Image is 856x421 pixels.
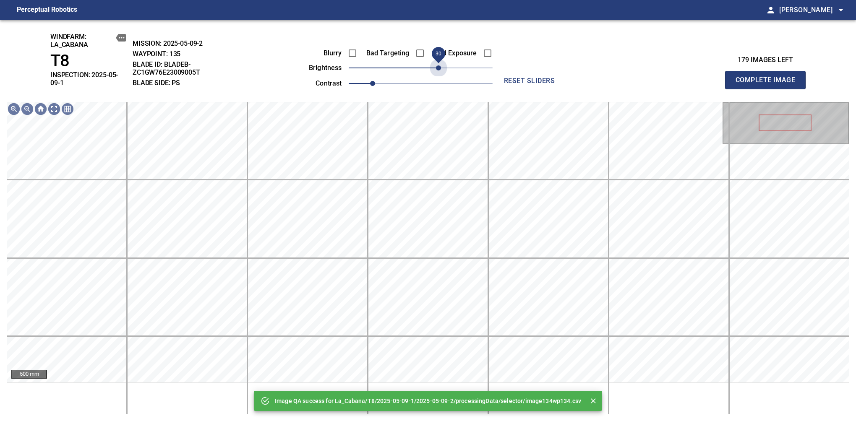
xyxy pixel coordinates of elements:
[133,60,239,76] h2: BLADE ID: bladeB-ZC1GW76E23009005T
[499,75,560,87] span: reset sliders
[836,5,846,15] span: arrow_drop_down
[363,50,410,57] label: Bad Targeting
[133,79,239,87] h2: BLADE SIDE: PS
[133,39,239,47] h2: MISSION: 2025-05-09-2
[116,33,126,43] button: copy message details
[295,65,342,71] label: brightness
[588,395,599,406] button: Close
[496,73,563,89] button: reset sliders
[50,51,126,71] h1: T8
[776,2,846,18] button: [PERSON_NAME]
[430,50,477,57] label: Bad Exposure
[779,4,846,16] span: [PERSON_NAME]
[7,102,21,116] img: Zoom in
[50,33,126,49] h2: windfarm: La_Cabana
[34,102,47,116] img: Go home
[295,80,342,87] label: contrast
[725,56,806,64] h3: 179 images left
[766,5,776,15] span: person
[47,102,61,116] img: Toggle full page
[275,397,581,405] p: Image QA success for La_Cabana/T8/2025-05-09-1/2025-05-09-2/processingData/selector/image134wp134...
[21,102,34,116] img: Zoom out
[17,3,77,17] figcaption: Perceptual Robotics
[133,50,239,58] h2: WAYPOINT: 135
[50,71,126,87] h2: INSPECTION: 2025-05-09-1
[295,50,342,57] label: Blurry
[725,71,806,89] button: Complete Image
[734,74,796,86] span: Complete Image
[436,51,441,57] span: 30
